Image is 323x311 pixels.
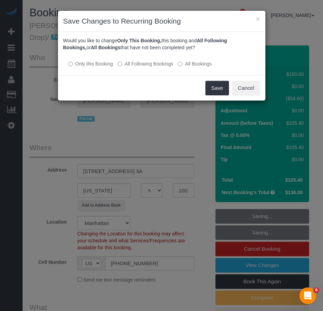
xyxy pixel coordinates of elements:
[232,81,260,95] button: Cancel
[63,37,260,51] p: Would you like to change this booking and or that have not been completed yet?
[178,62,182,66] input: All Bookings
[68,60,113,67] label: All other bookings in the series will remain the same.
[63,16,260,26] h3: Save Changes to Recurring Booking
[117,38,162,43] b: Only This Booking,
[178,60,212,67] label: All bookings that have not been completed yet will be changed.
[256,15,260,23] button: ×
[314,287,319,293] span: 6
[118,60,173,67] label: This and all the bookings after it will be changed.
[91,45,121,50] b: All Bookings
[299,287,316,304] iframe: Intercom live chat
[205,81,229,95] button: Save
[68,62,73,66] input: Only this Booking
[118,62,122,66] input: All Following Bookings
